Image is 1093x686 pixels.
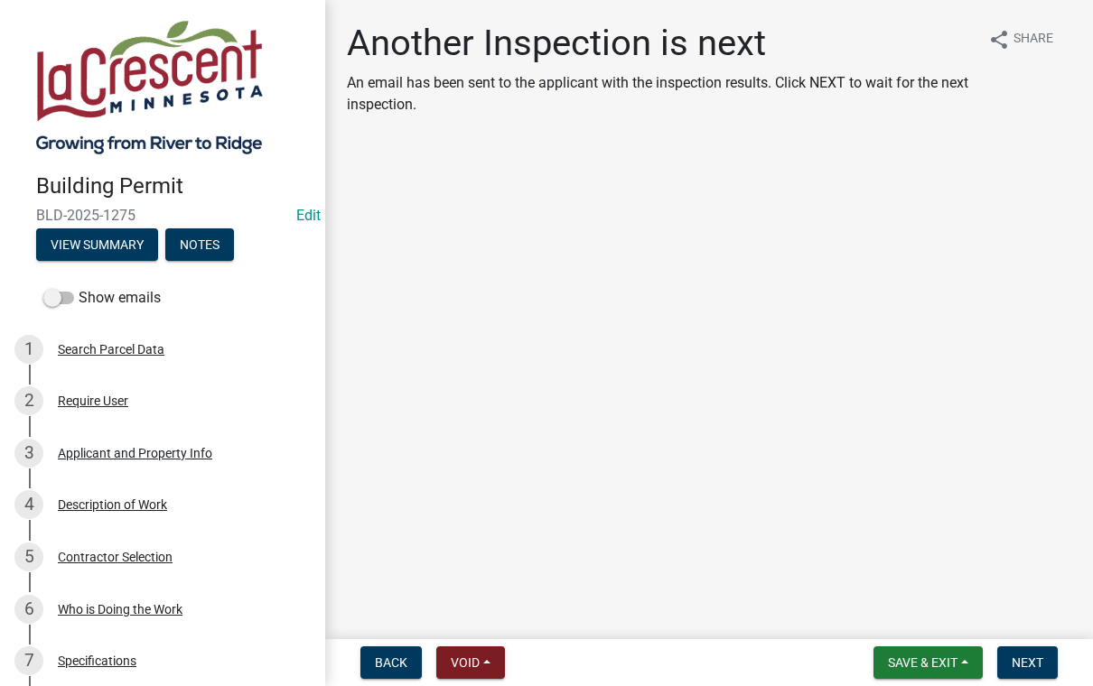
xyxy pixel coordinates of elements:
[36,173,311,199] h4: Building Permit
[58,343,164,356] div: Search Parcel Data
[43,287,161,309] label: Show emails
[14,335,43,364] div: 1
[436,646,505,679] button: Void
[360,646,422,679] button: Back
[375,655,407,670] span: Back
[14,439,43,468] div: 3
[58,654,136,667] div: Specifications
[14,386,43,415] div: 2
[888,655,958,670] span: Save & Exit
[347,22,974,65] h1: Another Inspection is next
[14,595,43,624] div: 6
[296,207,321,224] a: Edit
[36,228,158,261] button: View Summary
[58,394,128,407] div: Require User
[873,646,983,679] button: Save & Exit
[36,19,263,154] img: City of La Crescent, Minnesota
[58,551,173,563] div: Contractor Selection
[1014,29,1053,51] span: Share
[296,207,321,224] wm-modal-confirm: Edit Application Number
[165,238,234,253] wm-modal-confirm: Notes
[165,228,234,261] button: Notes
[58,498,167,511] div: Description of Work
[14,490,43,519] div: 4
[451,655,480,670] span: Void
[347,72,974,116] p: An email has been sent to the applicant with the inspection results. Click NEXT to wait for the n...
[14,542,43,571] div: 5
[58,603,182,616] div: Who is Doing the Work
[988,29,1010,51] i: share
[1012,655,1043,670] span: Next
[36,207,289,224] span: BLD-2025-1275
[14,646,43,675] div: 7
[58,447,212,459] div: Applicant and Property Info
[36,238,158,253] wm-modal-confirm: Summary
[974,22,1068,57] button: shareShare
[997,646,1058,679] button: Next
